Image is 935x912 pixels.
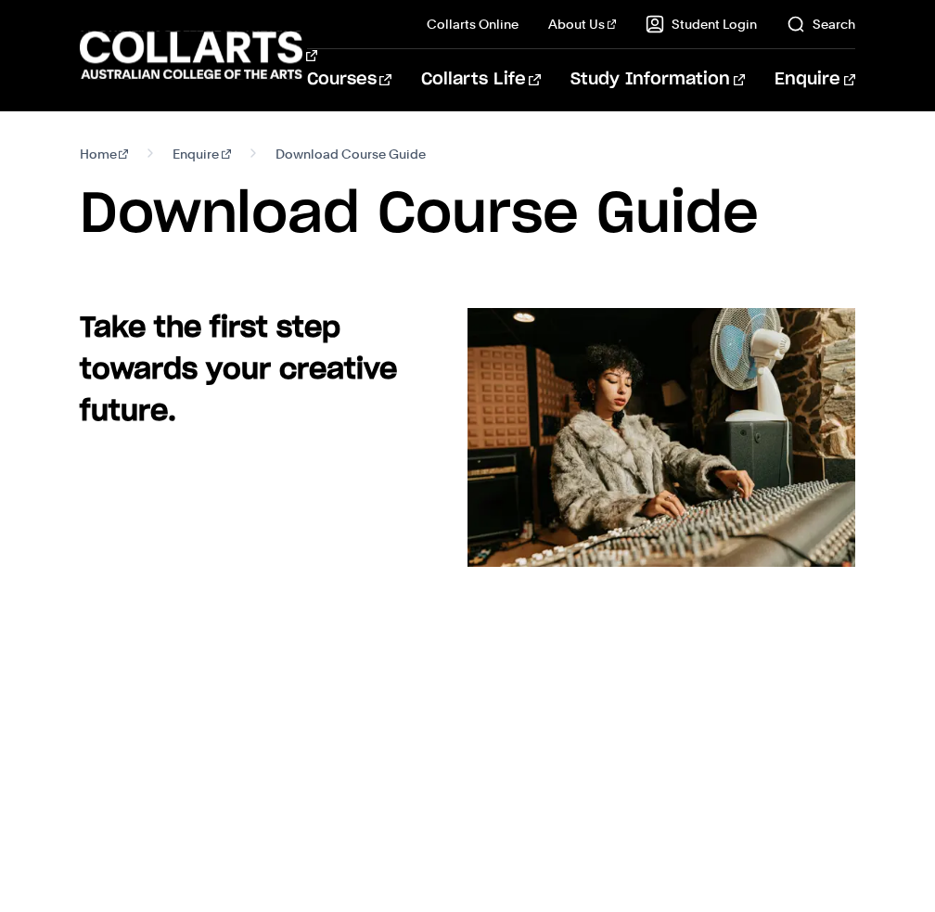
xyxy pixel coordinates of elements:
strong: Take the first step towards your creative future. [80,315,397,426]
a: Enquire [173,141,231,167]
a: Search [787,15,855,33]
a: Courses [307,49,391,110]
div: Go to homepage [80,29,261,82]
h1: Download Course Guide [80,182,856,249]
span: Download Course Guide [275,141,426,167]
a: About Us [548,15,617,33]
a: Home [80,141,129,167]
a: Student Login [646,15,757,33]
a: Study Information [570,49,745,110]
a: Collarts Online [427,15,519,33]
a: Collarts Life [421,49,541,110]
a: Enquire [775,49,855,110]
